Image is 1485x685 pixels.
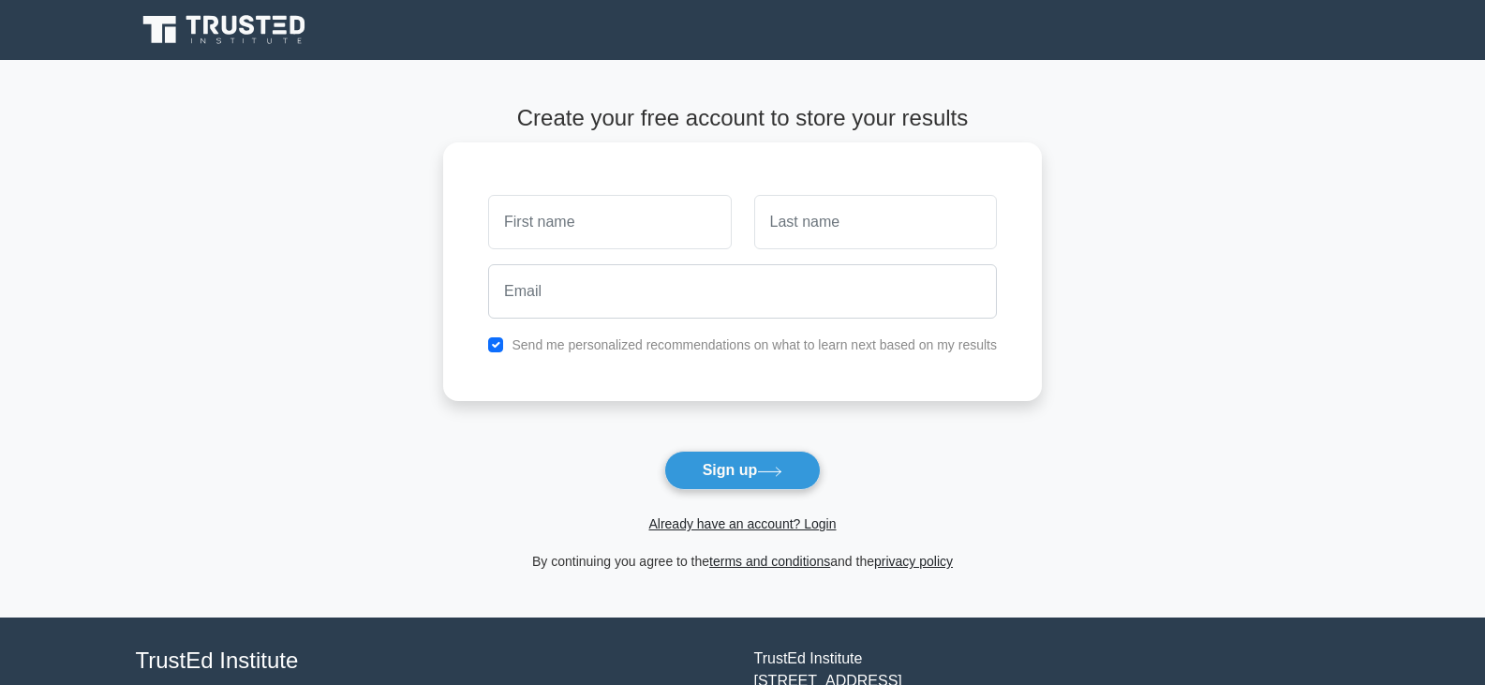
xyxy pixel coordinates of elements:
input: Last name [754,195,997,249]
input: Email [488,264,997,319]
h4: TrustEd Institute [136,648,732,675]
label: Send me personalized recommendations on what to learn next based on my results [512,337,997,352]
input: First name [488,195,731,249]
a: Already have an account? Login [648,516,836,531]
h4: Create your free account to store your results [443,105,1042,132]
a: terms and conditions [709,554,830,569]
a: privacy policy [874,554,953,569]
button: Sign up [664,451,822,490]
div: By continuing you agree to the and the [432,550,1053,573]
